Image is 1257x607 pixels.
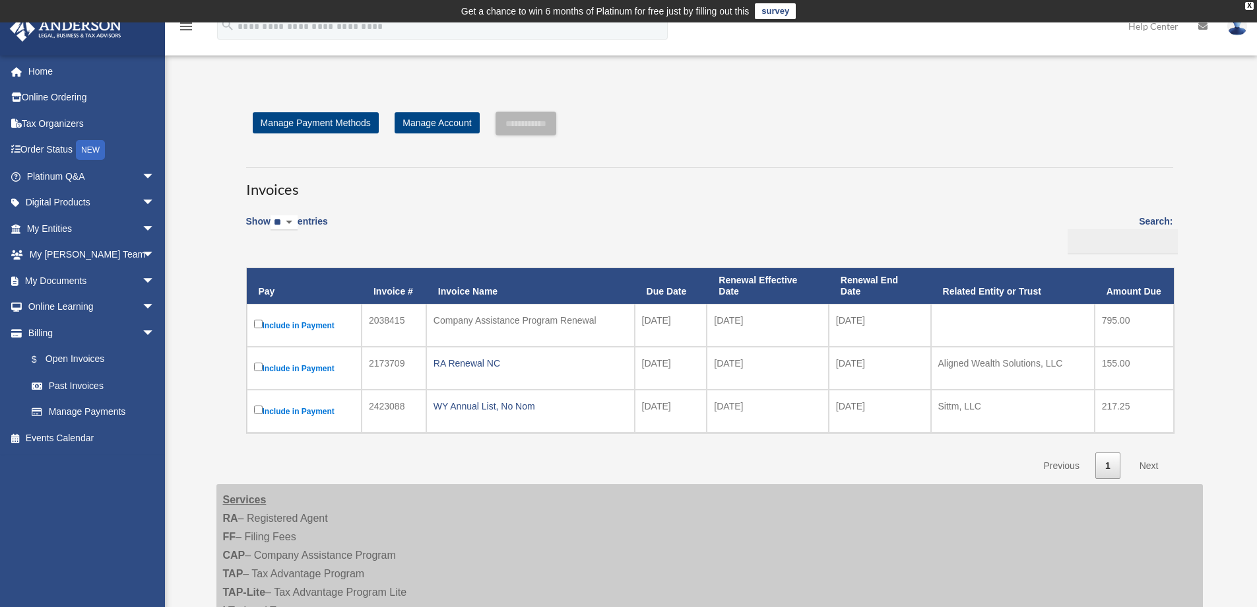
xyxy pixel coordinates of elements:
th: Amount Due: activate to sort column ascending [1095,268,1174,304]
a: Tax Organizers [9,110,175,137]
a: Online Ordering [9,85,175,111]
div: NEW [76,140,105,160]
span: arrow_drop_down [142,268,168,295]
th: Invoice #: activate to sort column ascending [362,268,426,304]
td: [DATE] [635,347,707,390]
strong: Services [223,494,267,505]
a: Previous [1033,452,1089,480]
h3: Invoices [246,167,1173,200]
td: 795.00 [1095,304,1174,347]
div: Get a chance to win 6 months of Platinum for free just by filling out this [461,3,750,19]
td: 2423088 [362,390,426,433]
label: Include in Payment [254,360,354,376]
strong: CAP [223,550,245,561]
a: Platinum Q&Aarrow_drop_down [9,163,175,190]
td: 217.25 [1095,390,1174,433]
a: Online Learningarrow_drop_down [9,294,175,320]
td: Sittm, LLC [931,390,1095,433]
div: RA Renewal NC [434,354,628,373]
th: Pay: activate to sort column descending [247,268,362,304]
a: Digital Productsarrow_drop_down [9,190,175,216]
span: arrow_drop_down [142,320,168,347]
td: 2173709 [362,347,426,390]
input: Include in Payment [254,320,263,328]
strong: FF [223,531,236,542]
a: Billingarrow_drop_down [9,320,168,346]
span: arrow_drop_down [142,242,168,269]
td: [DATE] [635,304,707,347]
input: Include in Payment [254,406,263,414]
select: Showentries [271,215,298,231]
label: Include in Payment [254,317,354,334]
a: Order StatusNEW [9,137,175,164]
a: My Entitiesarrow_drop_down [9,215,175,242]
a: Manage Payments [18,399,168,425]
i: search [220,18,235,32]
span: arrow_drop_down [142,163,168,190]
a: Manage Payment Methods [253,112,379,133]
a: Manage Account [395,112,479,133]
i: menu [178,18,194,34]
td: [DATE] [829,390,931,433]
input: Search: [1068,229,1178,254]
td: [DATE] [707,304,829,347]
a: 1 [1095,452,1120,480]
th: Related Entity or Trust: activate to sort column ascending [931,268,1095,304]
td: [DATE] [707,347,829,390]
strong: TAP-Lite [223,587,266,598]
strong: RA [223,513,238,524]
label: Include in Payment [254,403,354,419]
a: Home [9,58,175,85]
div: Company Assistance Program Renewal [434,311,628,330]
span: arrow_drop_down [142,190,168,217]
th: Renewal End Date: activate to sort column ascending [829,268,931,304]
a: Past Invoices [18,373,168,399]
span: arrow_drop_down [142,215,168,242]
td: [DATE] [829,347,931,390]
div: WY Annual List, No Nom [434,397,628,415]
span: $ [39,351,46,368]
label: Show entries [246,213,328,244]
span: arrow_drop_down [142,294,168,321]
td: 155.00 [1095,347,1174,390]
th: Due Date: activate to sort column ascending [635,268,707,304]
div: close [1245,2,1254,10]
td: [DATE] [635,390,707,433]
a: survey [755,3,796,19]
img: Anderson Advisors Platinum Portal [6,16,125,42]
td: [DATE] [829,304,931,347]
a: $Open Invoices [18,346,162,373]
a: menu [178,23,194,34]
a: Next [1130,452,1169,480]
th: Renewal Effective Date: activate to sort column ascending [707,268,829,304]
th: Invoice Name: activate to sort column ascending [426,268,635,304]
label: Search: [1063,213,1173,254]
td: [DATE] [707,390,829,433]
a: My [PERSON_NAME] Teamarrow_drop_down [9,242,175,268]
td: 2038415 [362,304,426,347]
a: My Documentsarrow_drop_down [9,268,175,294]
strong: TAP [223,568,243,579]
a: Events Calendar [9,425,175,451]
img: User Pic [1227,17,1247,36]
input: Include in Payment [254,363,263,371]
td: Aligned Wealth Solutions, LLC [931,347,1095,390]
